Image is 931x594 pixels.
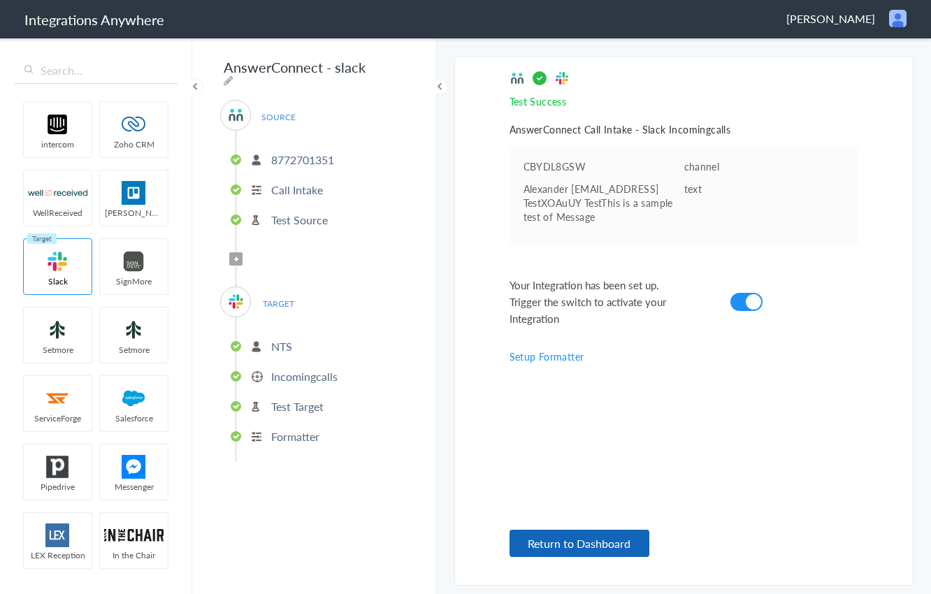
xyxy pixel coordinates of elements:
span: ServiceForge [24,412,92,424]
button: Return to Dashboard [510,530,649,557]
input: Search... [14,57,178,84]
span: WellReceived [24,207,92,219]
img: zoho-logo.svg [104,113,164,136]
pre: Alexander [EMAIL_ADDRESS] TestXOAuUY TestThis is a sample test of Message [524,182,684,224]
span: In the Chair [100,549,168,561]
p: Test Success [510,94,859,108]
span: Pipedrive [24,481,92,493]
span: TARGET [252,294,305,313]
span: Slack [24,275,92,287]
p: Formatter [271,428,319,444]
pre: CBYDL8GSW [524,159,684,173]
img: trello.png [104,181,164,205]
img: salesforce-logo.svg [104,386,164,410]
h5: AnswerConnect Call Intake - Slack Incomingcalls [510,122,859,136]
img: setmoreNew.jpg [104,318,164,342]
span: Zoho CRM [100,138,168,150]
img: serviceforge-icon.png [28,386,87,410]
img: wr-logo.svg [28,181,87,205]
img: setmoreNew.jpg [28,318,87,342]
span: SignMore [100,275,168,287]
span: [PERSON_NAME] [786,10,875,27]
img: inch-logo.svg [104,523,164,547]
a: Setup Formatter [510,349,584,363]
span: Messenger [100,481,168,493]
img: FBM.png [104,455,164,479]
img: slack-logo.svg [227,293,245,310]
span: Salesforce [100,412,168,424]
span: [PERSON_NAME] [100,207,168,219]
p: Test Source [271,212,328,228]
img: answerconnect-logo.svg [227,106,245,124]
h1: Integrations Anywhere [24,10,164,29]
img: slack-logo.svg [28,249,87,273]
img: user.png [889,10,907,27]
span: Setmore [24,344,92,356]
p: NTS [271,338,292,354]
span: Your Integration has been set up. Trigger the switch to activate your Integration [510,277,691,327]
img: target [554,71,570,86]
img: signmore-logo.png [104,249,164,273]
span: Setmore [100,344,168,356]
img: source [510,71,525,86]
p: channel [684,159,845,173]
img: lex-app-logo.svg [28,523,87,547]
span: LEX Reception [24,549,92,561]
p: text [684,182,845,196]
img: intercom-logo.svg [28,113,87,136]
p: Test Target [271,398,324,414]
img: pipedrive.png [28,455,87,479]
p: Call Intake [271,182,323,198]
p: Incomingcalls [271,368,338,384]
span: SOURCE [252,108,305,126]
span: intercom [24,138,92,150]
p: 8772701351 [271,152,334,168]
